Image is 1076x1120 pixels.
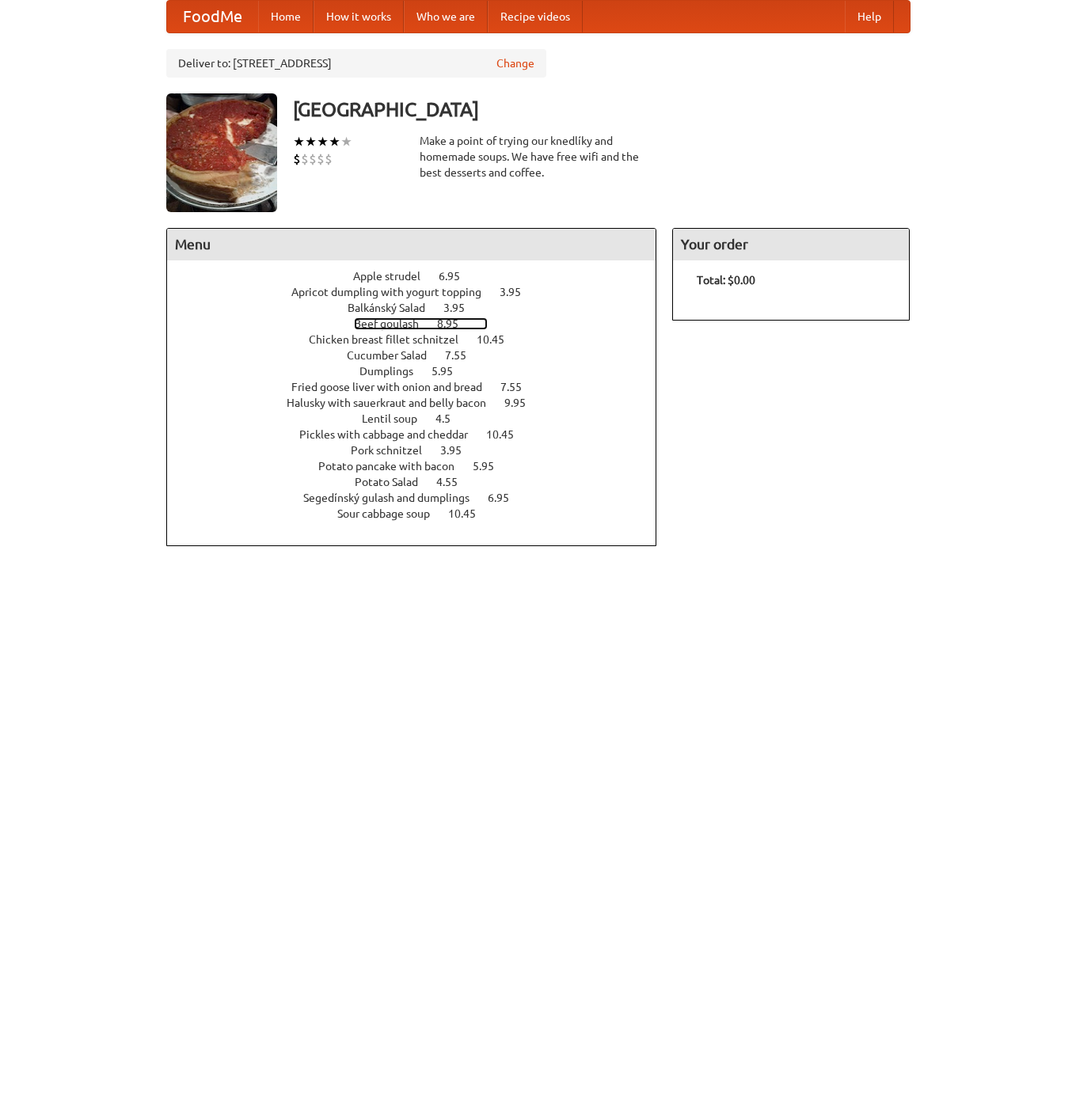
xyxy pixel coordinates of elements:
div: Deliver to: [STREET_ADDRESS] [166,49,546,78]
a: Pickles with cabbage and cheddar 10.45 [299,428,543,441]
a: Chicken breast fillet schnitzel 10.45 [309,333,534,346]
span: 6.95 [488,492,525,504]
span: Segedínský gulash and dumplings [303,492,485,504]
span: Dumplings [359,365,429,378]
a: Sour cabbage soup 10.45 [337,507,505,520]
span: Pickles with cabbage and cheddar [299,428,484,441]
span: 8.95 [437,317,474,330]
a: Cucumber Salad 7.55 [347,349,496,362]
a: Recipe videos [488,1,583,32]
span: Chicken breast fillet schnitzel [309,333,474,346]
h4: Menu [167,229,656,260]
span: 3.95 [443,302,481,314]
a: Help [845,1,894,32]
a: Halusky with sauerkraut and belly bacon 9.95 [287,397,555,409]
span: 3.95 [440,444,477,457]
span: Pork schnitzel [351,444,438,457]
a: How it works [314,1,404,32]
span: Balkánský Salad [348,302,441,314]
b: Total: $0.00 [697,274,755,287]
span: 10.45 [477,333,520,346]
li: ★ [329,133,340,150]
span: 6.95 [439,270,476,283]
span: 5.95 [473,460,510,473]
h3: [GEOGRAPHIC_DATA] [293,93,911,125]
li: $ [309,150,317,168]
span: Lentil soup [362,412,433,425]
a: Potato pancake with bacon 5.95 [318,460,523,473]
a: Segedínský gulash and dumplings 6.95 [303,492,538,504]
a: Balkánský Salad 3.95 [348,302,494,314]
span: Apple strudel [353,270,436,283]
span: 9.95 [504,397,542,409]
a: Home [258,1,314,32]
a: Pork schnitzel 3.95 [351,444,491,457]
li: ★ [293,133,305,150]
span: Potato Salad [355,476,434,488]
li: ★ [317,133,329,150]
span: Halusky with sauerkraut and belly bacon [287,397,502,409]
span: Apricot dumpling with yogurt topping [291,286,497,298]
span: 7.55 [500,381,538,393]
li: $ [317,150,325,168]
a: Apricot dumpling with yogurt topping 3.95 [291,286,550,298]
a: Change [496,55,534,71]
span: 10.45 [486,428,530,441]
a: Who we are [404,1,488,32]
div: Make a point of trying our knedlíky and homemade soups. We have free wifi and the best desserts a... [420,133,657,180]
li: $ [293,150,301,168]
span: 4.55 [436,476,473,488]
span: 7.55 [445,349,482,362]
span: Cucumber Salad [347,349,443,362]
span: Potato pancake with bacon [318,460,470,473]
h4: Your order [673,229,909,260]
li: ★ [340,133,352,150]
li: ★ [305,133,317,150]
a: Apple strudel 6.95 [353,270,489,283]
li: $ [325,150,333,168]
span: 3.95 [500,286,537,298]
span: Beef goulash [354,317,435,330]
a: Fried goose liver with onion and bread 7.55 [291,381,551,393]
a: FoodMe [167,1,258,32]
span: Sour cabbage soup [337,507,446,520]
img: angular.jpg [166,93,277,212]
span: 4.5 [435,412,466,425]
a: Lentil soup 4.5 [362,412,480,425]
a: Dumplings 5.95 [359,365,482,378]
a: Potato Salad 4.55 [355,476,487,488]
span: 10.45 [448,507,492,520]
li: $ [301,150,309,168]
span: Fried goose liver with onion and bread [291,381,498,393]
a: Beef goulash 8.95 [354,317,488,330]
span: 5.95 [432,365,469,378]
